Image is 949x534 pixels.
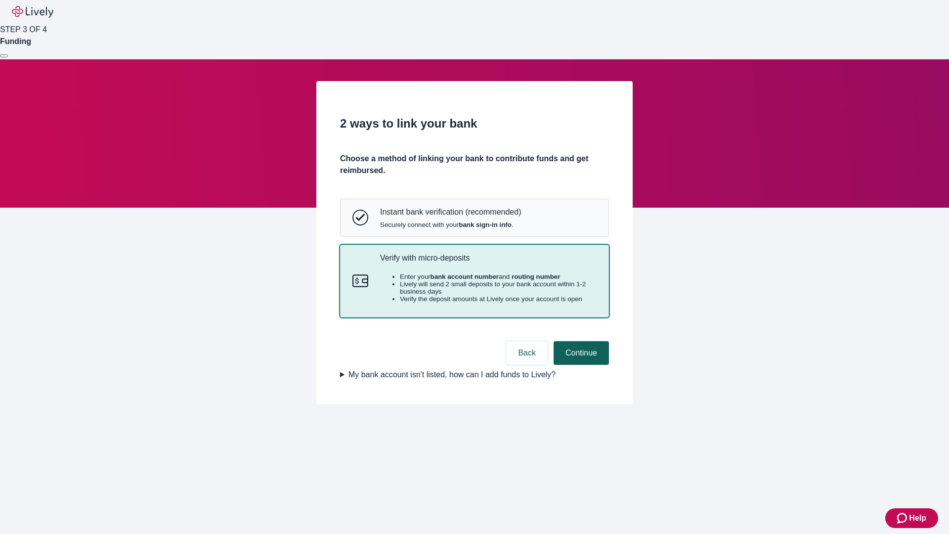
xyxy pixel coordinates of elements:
strong: routing number [512,273,560,280]
svg: Zendesk support icon [897,512,909,524]
button: Instant bank verificationInstant bank verification (recommended)Securely connect with yourbank si... [341,199,608,236]
button: Micro-depositsVerify with micro-depositsEnter yourbank account numberand routing numberLively wil... [341,245,608,317]
strong: bank account number [431,273,499,280]
p: Instant bank verification (recommended) [380,207,521,217]
summary: My bank account isn't listed, how can I add funds to Lively? [340,369,609,381]
li: Verify the deposit amounts at Lively once your account is open [400,295,597,303]
button: Back [506,341,548,365]
svg: Micro-deposits [352,273,368,289]
li: Enter your and [400,273,597,280]
li: Lively will send 2 small deposits to your bank account within 1-2 business days [400,280,597,295]
p: Verify with micro-deposits [380,253,597,263]
button: Zendesk support iconHelp [885,508,938,528]
button: Continue [554,341,609,365]
span: Securely connect with your . [380,221,521,228]
h4: Choose a method of linking your bank to contribute funds and get reimbursed. [340,153,609,177]
span: Help [909,512,926,524]
img: Lively [12,6,53,18]
strong: bank sign-in info [459,221,512,228]
svg: Instant bank verification [352,210,368,225]
h2: 2 ways to link your bank [340,115,609,133]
